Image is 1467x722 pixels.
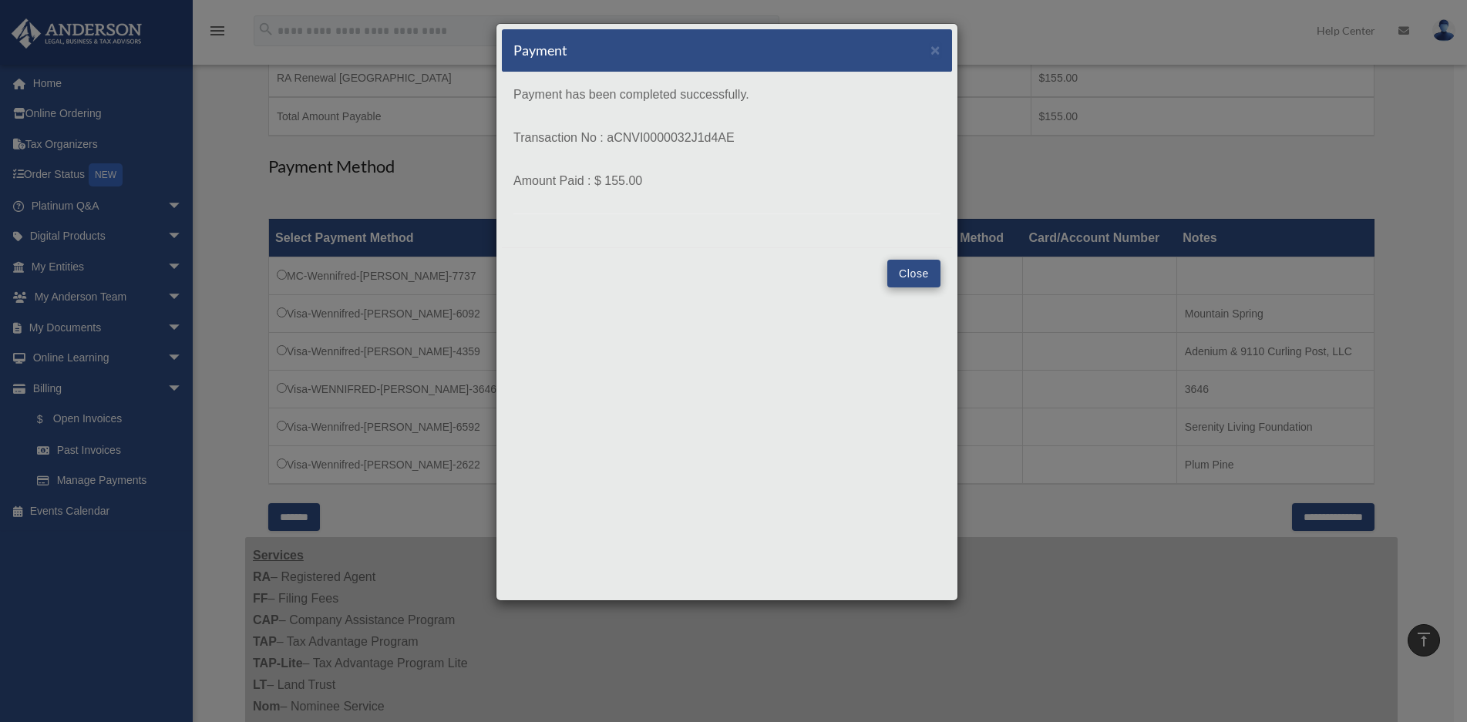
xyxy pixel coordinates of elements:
button: Close [930,42,940,58]
p: Payment has been completed successfully. [513,84,940,106]
button: Close [887,260,940,287]
span: × [930,41,940,59]
h5: Payment [513,41,567,60]
p: Transaction No : aCNVI0000032J1d4AE [513,127,940,149]
p: Amount Paid : $ 155.00 [513,170,940,192]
